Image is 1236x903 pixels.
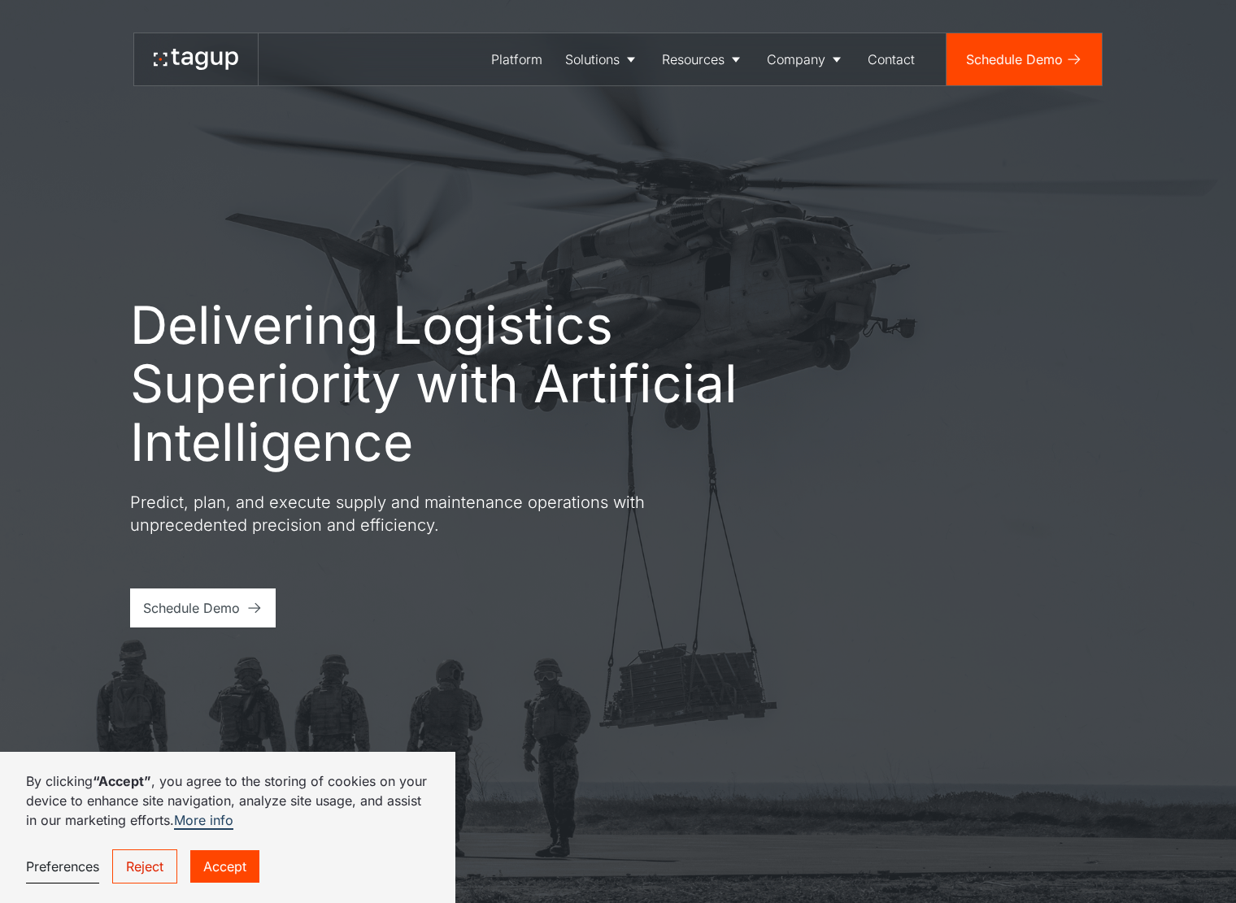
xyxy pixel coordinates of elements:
[26,850,99,883] a: Preferences
[130,588,276,627] a: Schedule Demo
[947,33,1102,85] a: Schedule Demo
[651,33,755,85] a: Resources
[130,296,813,471] h1: Delivering Logistics Superiority with Artificial Intelligence
[868,50,915,69] div: Contact
[480,33,554,85] a: Platform
[662,50,725,69] div: Resources
[966,50,1063,69] div: Schedule Demo
[143,598,240,618] div: Schedule Demo
[755,33,856,85] a: Company
[26,771,429,830] p: By clicking , you agree to the storing of cookies on your device to enhance site navigation, anal...
[554,33,651,85] a: Solutions
[130,491,716,536] p: Predict, plan, and execute supply and maintenance operations with unprecedented precision and eff...
[174,812,233,830] a: More info
[856,33,926,85] a: Contact
[112,849,177,883] a: Reject
[565,50,620,69] div: Solutions
[190,850,259,883] a: Accept
[767,50,825,69] div: Company
[93,773,151,789] strong: “Accept”
[491,50,542,69] div: Platform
